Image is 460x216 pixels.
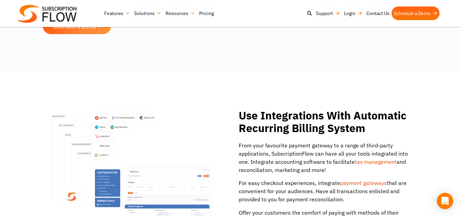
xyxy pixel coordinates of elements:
[197,6,216,20] a: Pricing
[239,179,417,203] p: For easy checkout experiences, integrate that are convenient for your audiences. Have all transac...
[392,6,440,20] a: Schedule a Demo
[314,6,342,20] a: Support
[102,6,132,20] a: Features
[437,193,453,209] div: Open Intercom Messenger
[53,24,96,29] span: Schedule a Demo
[355,158,397,165] a: tax management
[163,6,197,20] a: Resources
[132,6,163,20] a: Solutions
[364,6,392,20] a: Contact Us
[342,6,364,20] a: Login
[239,141,417,174] p: From your favourite payment gateway to a range of third-party applications, SubscriptionFlow can ...
[239,109,417,134] h2: Use Integrations With Automatic Recurring Billing System
[17,5,77,23] img: Subscriptionflow
[340,179,387,186] a: payment gateways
